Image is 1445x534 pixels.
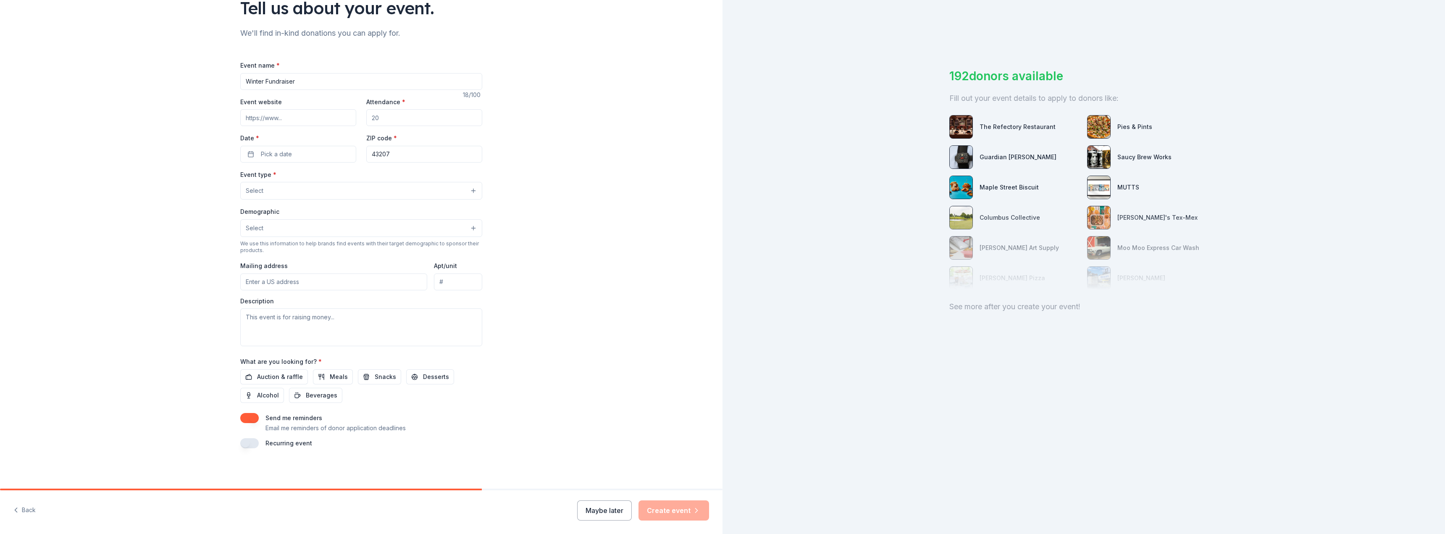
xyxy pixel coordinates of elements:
[240,219,482,237] button: Select
[950,176,972,199] img: photo for Maple Street Biscuit
[434,262,457,270] label: Apt/unit
[240,109,356,126] input: https://www...
[463,90,482,100] div: 18 /100
[13,502,36,519] button: Back
[240,388,284,403] button: Alcohol
[246,186,263,196] span: Select
[265,439,312,447] label: Recurring event
[240,73,482,90] input: Spring Fundraiser
[358,369,401,384] button: Snacks
[366,98,405,106] label: Attendance
[240,240,482,254] div: We use this information to help brands find events with their target demographic to sponsor their...
[240,262,288,270] label: Mailing address
[330,372,348,382] span: Meals
[434,274,482,290] input: #
[306,390,337,400] span: Beverages
[1117,152,1172,162] div: Saucy Brew Works
[1117,122,1152,132] div: Pies & Pints
[289,388,342,403] button: Beverages
[980,122,1056,132] div: The Refectory Restaurant
[257,390,279,400] span: Alcohol
[240,26,482,40] div: We'll find in-kind donations you can apply for.
[949,300,1218,313] div: See more after you create your event!
[1088,116,1110,138] img: photo for Pies & Pints
[950,116,972,138] img: photo for The Refectory Restaurant
[1117,182,1139,192] div: MUTTS
[261,149,292,159] span: Pick a date
[950,146,972,168] img: photo for Guardian Angel Device
[240,358,322,366] label: What are you looking for?
[240,146,356,163] button: Pick a date
[240,369,308,384] button: Auction & raffle
[240,61,280,70] label: Event name
[949,67,1218,85] div: 192 donors available
[240,182,482,200] button: Select
[406,369,454,384] button: Desserts
[1088,176,1110,199] img: photo for MUTTS
[366,109,482,126] input: 20
[366,134,397,142] label: ZIP code
[577,500,632,521] button: Maybe later
[246,223,263,233] span: Select
[980,182,1039,192] div: Maple Street Biscuit
[240,171,276,179] label: Event type
[1088,146,1110,168] img: photo for Saucy Brew Works
[375,372,396,382] span: Snacks
[366,146,482,163] input: 12345 (U.S. only)
[240,274,427,290] input: Enter a US address
[240,98,282,106] label: Event website
[265,414,322,421] label: Send me reminders
[240,208,279,216] label: Demographic
[980,152,1056,162] div: Guardian [PERSON_NAME]
[313,369,353,384] button: Meals
[240,297,274,305] label: Description
[265,423,406,433] p: Email me reminders of donor application deadlines
[257,372,303,382] span: Auction & raffle
[423,372,449,382] span: Desserts
[949,92,1218,105] div: Fill out your event details to apply to donors like:
[240,134,356,142] label: Date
